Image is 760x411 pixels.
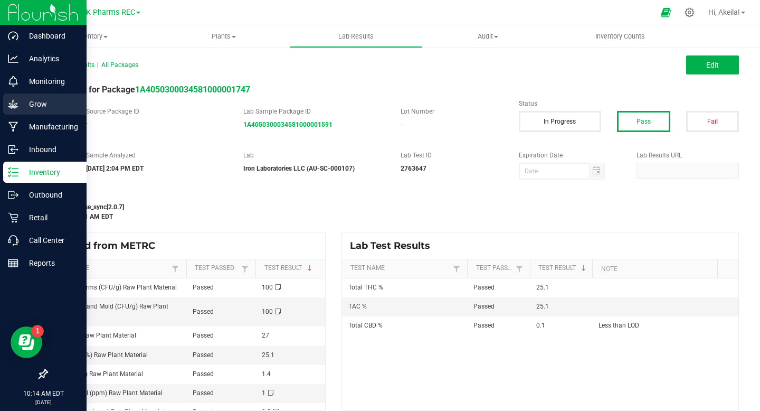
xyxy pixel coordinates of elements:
a: Test PassedSortable [195,264,239,273]
iframe: Resource center [11,326,42,358]
span: Passed [473,322,495,329]
inline-svg: Analytics [8,53,18,64]
label: Lab Results URL [636,151,739,160]
span: Lab Test Results [350,240,438,251]
span: 25.1 [536,303,549,310]
span: Δ-9 THC (%) Raw Plant Material [53,370,143,378]
a: Plants [158,25,290,48]
a: Test NameSortable [55,264,169,273]
span: Passed [473,284,495,291]
a: Inventory [25,25,158,48]
p: Analytics [18,52,82,65]
label: Sample Analyzed [86,151,227,160]
a: Audit [422,25,555,48]
a: 1A4050300034581000001591 [243,121,332,128]
button: Fail [686,111,739,132]
span: Audit [423,32,554,41]
a: Lab Results [290,25,422,48]
span: Plants [158,32,290,41]
span: Sortable [579,264,588,273]
p: Dashboard [18,30,82,42]
inline-svg: Call Center [8,235,18,246]
span: Passed [193,370,214,378]
span: Edit [706,61,719,69]
span: TAC % [348,303,367,310]
span: 100 [262,284,273,291]
p: Call Center [18,234,82,247]
span: Open Ecommerce Menu [654,2,678,23]
th: Note [592,259,717,278]
span: - [401,121,402,128]
label: Expiration Date [519,151,621,160]
span: | [97,61,99,69]
span: Total Coliforms (CFU/g) Raw Plant Material [53,284,177,291]
span: 1 [262,389,265,397]
span: - [86,120,88,127]
span: Total THC (%) Raw Plant Material [53,351,148,359]
span: Total CBD % [348,322,383,329]
p: Monitoring [18,75,82,88]
p: Reports [18,257,82,269]
inline-svg: Inbound [8,144,18,155]
button: Pass [617,111,670,132]
span: Passed [473,303,495,310]
a: Test ResultSortable [264,264,321,273]
span: Lab Result for Package [46,85,250,95]
a: Filter [239,262,251,275]
strong: 2763647 [401,165,426,172]
span: Lab Results [324,32,388,41]
div: Manage settings [683,7,696,17]
p: Retail [18,211,82,224]
span: MJK Pharms REC [75,8,135,17]
a: Filter [513,262,526,275]
a: Test PassedSortable [476,264,513,273]
inline-svg: Grow [8,99,18,109]
strong: Iron Laboratories LLC (AU-SC-000107) [243,165,355,172]
span: 27 [262,332,269,339]
inline-svg: Dashboard [8,31,18,41]
a: Test NameSortable [350,264,450,273]
span: Less than LOD [598,322,639,329]
p: Grow [18,98,82,110]
span: Sortable [306,264,314,273]
inline-svg: Retail [8,212,18,223]
span: Acequinocyl (ppm) Raw Plant Material [53,389,163,397]
span: 25.1 [536,284,549,291]
span: Passed [193,308,214,315]
a: Test ResultSortable [538,264,588,273]
label: Lab Sample Package ID [243,107,385,116]
span: Total THC % [348,284,383,291]
inline-svg: Outbound [8,190,18,200]
iframe: Resource center unread badge [31,325,44,338]
span: 0.1 [536,322,545,329]
span: 1.4 [262,370,271,378]
a: Filter [169,262,182,275]
p: Inventory [18,166,82,179]
label: Status [519,99,739,108]
label: Lab [243,151,385,160]
span: THCA (%) Raw Plant Material [53,332,136,339]
label: Last Modified [46,190,503,200]
span: 25.1 [262,351,274,359]
label: Lab Test ID [401,151,503,160]
button: In Progress [519,111,601,132]
a: Filter [450,262,463,275]
p: Outbound [18,189,82,201]
span: Inventory [25,32,158,41]
span: Passed [193,351,214,359]
inline-svg: Reports [8,258,18,268]
label: Lot Number [401,107,503,116]
span: Passed [193,332,214,339]
p: 10:14 AM EDT [5,389,82,398]
span: Hi, Akeila! [708,8,740,16]
a: 1A4050300034581000001747 [135,85,250,95]
p: Inbound [18,143,82,156]
inline-svg: Monitoring [8,76,18,87]
span: Passed [193,389,214,397]
span: Synced from METRC [55,240,163,251]
inline-svg: Manufacturing [8,122,18,132]
span: Inventory Counts [581,32,659,41]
